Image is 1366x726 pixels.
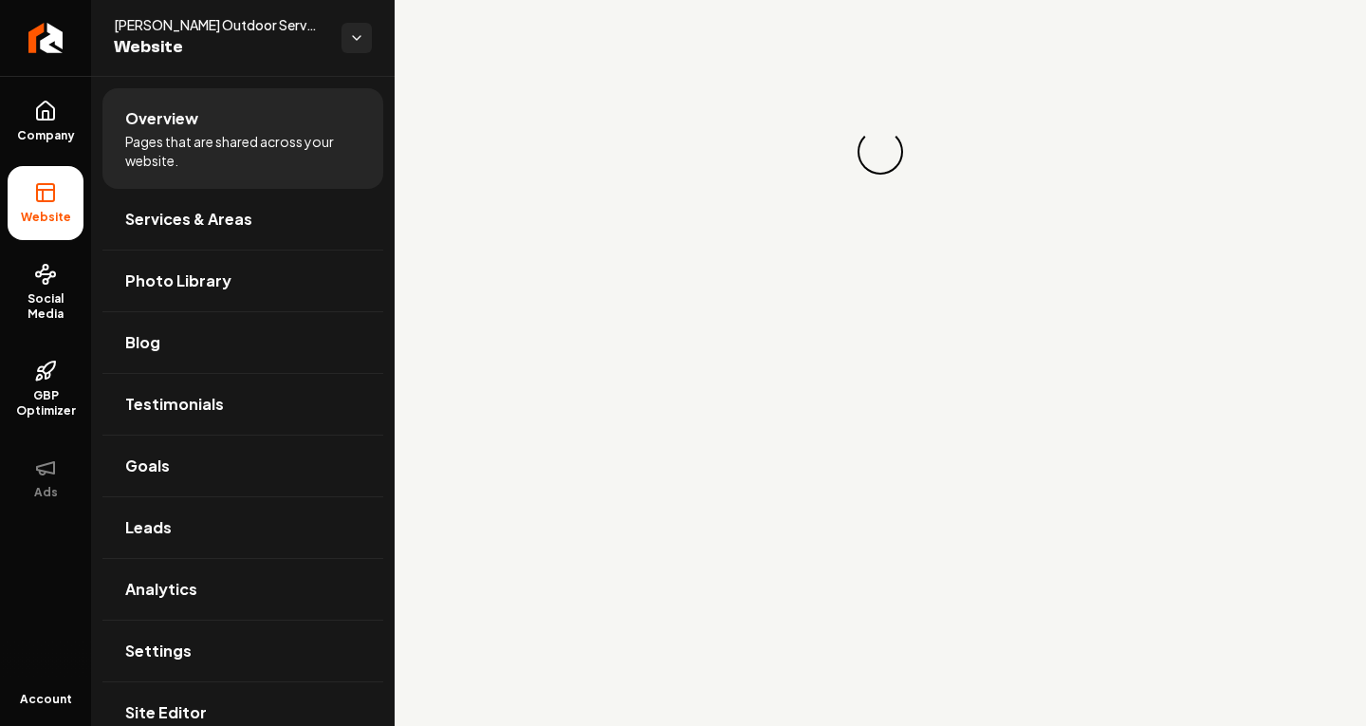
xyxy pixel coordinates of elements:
a: Services & Areas [102,189,383,250]
a: Social Media [8,248,83,337]
a: Settings [102,621,383,681]
span: Pages that are shared across your website. [125,132,360,170]
span: Leads [125,516,172,539]
a: Blog [102,312,383,373]
span: [PERSON_NAME] Outdoor Services [114,15,326,34]
span: Testimonials [125,393,224,416]
span: Overview [125,107,198,130]
a: Testimonials [102,374,383,435]
a: Analytics [102,559,383,620]
a: Company [8,84,83,158]
span: Goals [125,455,170,477]
span: Analytics [125,578,197,601]
span: GBP Optimizer [8,388,83,419]
span: Website [13,210,79,225]
span: Website [114,34,326,61]
button: Ads [8,441,83,515]
span: Services & Areas [125,208,252,231]
img: Rebolt Logo [28,23,64,53]
span: Site Editor [125,701,207,724]
a: GBP Optimizer [8,344,83,434]
span: Account [20,692,72,707]
span: Settings [125,640,192,662]
a: Photo Library [102,251,383,311]
span: Ads [27,485,65,500]
a: Leads [102,497,383,558]
div: Loading [848,120,912,183]
span: Company [9,128,83,143]
span: Social Media [8,291,83,322]
a: Goals [102,436,383,496]
span: Blog [125,331,160,354]
span: Photo Library [125,270,231,292]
